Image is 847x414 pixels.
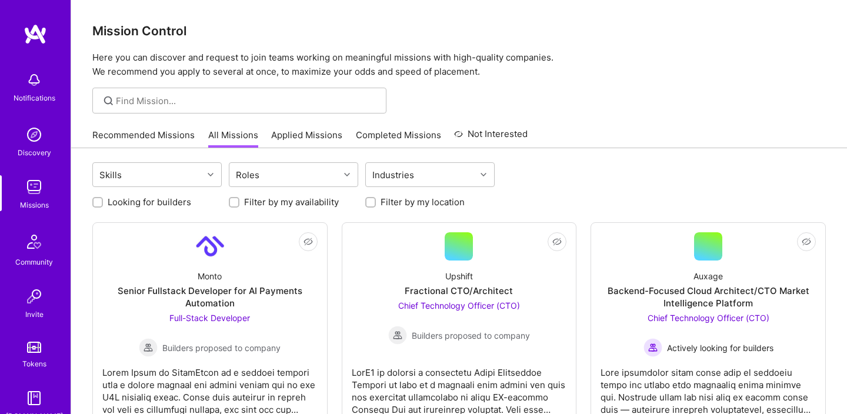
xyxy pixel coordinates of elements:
a: Not Interested [454,127,528,148]
p: Here you can discover and request to join teams working on meaningful missions with high-quality ... [92,51,826,79]
div: Roles [233,166,262,183]
i: icon EyeClosed [552,237,562,246]
label: Filter by my location [381,196,465,208]
img: discovery [22,123,46,146]
span: Chief Technology Officer (CTO) [398,301,520,310]
span: Full-Stack Developer [169,313,250,323]
div: Community [15,256,53,268]
input: Find Mission... [116,95,378,107]
img: bell [22,68,46,92]
img: Actively looking for builders [643,338,662,357]
img: tokens [27,342,41,353]
i: icon Chevron [344,172,350,178]
i: icon SearchGrey [102,94,115,108]
div: Upshift [445,270,473,282]
label: Looking for builders [108,196,191,208]
div: Backend-Focused Cloud Architect/CTO Market Intelligence Platform [601,285,816,309]
i: icon Chevron [208,172,214,178]
h3: Mission Control [92,24,826,38]
i: icon EyeClosed [802,237,811,246]
div: Tokens [22,358,46,370]
div: Monto [198,270,222,282]
div: Auxage [693,270,723,282]
div: Invite [25,308,44,320]
div: Discovery [18,146,51,159]
label: Filter by my availability [244,196,339,208]
span: Actively looking for builders [667,342,773,354]
a: Applied Missions [271,129,342,148]
img: Company Logo [196,232,224,261]
div: Fractional CTO/Architect [405,285,513,297]
img: Invite [22,285,46,308]
img: Builders proposed to company [388,326,407,345]
span: Builders proposed to company [412,329,530,342]
img: teamwork [22,175,46,199]
img: guide book [22,386,46,410]
img: logo [24,24,47,45]
a: Recommended Missions [92,129,195,148]
img: Community [20,228,48,256]
a: Completed Missions [356,129,441,148]
div: Missions [20,199,49,211]
div: Senior Fullstack Developer for AI Payments Automation [102,285,318,309]
i: icon EyeClosed [304,237,313,246]
div: Notifications [14,92,55,104]
span: Builders proposed to company [162,342,281,354]
i: icon Chevron [481,172,486,178]
img: Builders proposed to company [139,338,158,357]
a: All Missions [208,129,258,148]
div: Skills [96,166,125,183]
div: Industries [369,166,417,183]
span: Chief Technology Officer (CTO) [648,313,769,323]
